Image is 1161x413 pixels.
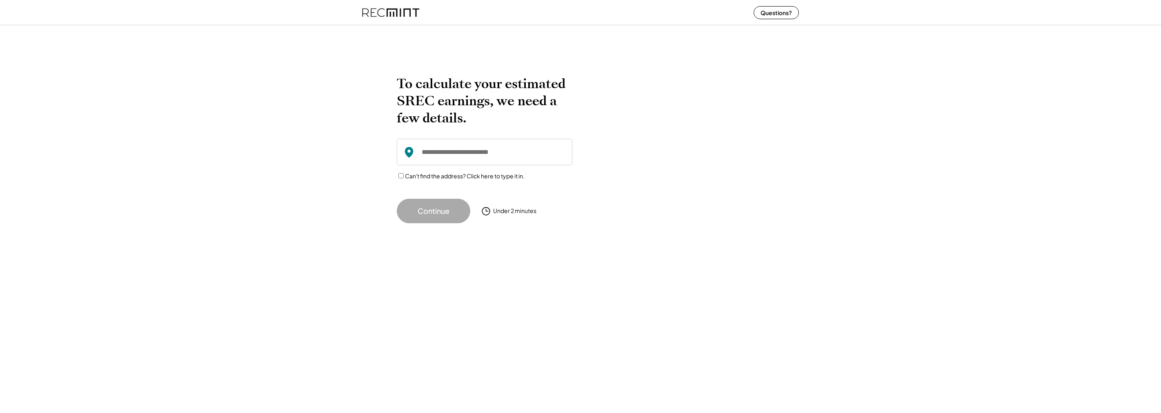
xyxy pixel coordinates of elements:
img: recmint-logotype%403x%20%281%29.jpeg [362,2,419,23]
h2: To calculate your estimated SREC earnings, we need a few details. [397,75,572,127]
img: yH5BAEAAAAALAAAAAABAAEAAAIBRAA7 [593,75,752,206]
button: Continue [397,199,470,223]
button: Questions? [754,6,799,19]
label: Can't find the address? Click here to type it in. [405,172,525,180]
div: Under 2 minutes [493,207,536,215]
